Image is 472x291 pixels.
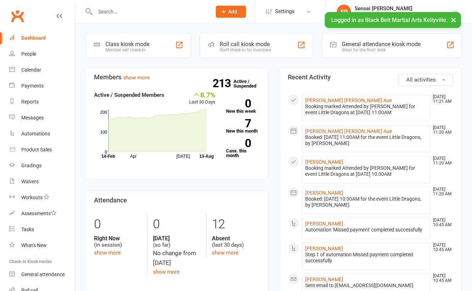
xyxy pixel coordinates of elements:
[21,99,39,105] div: Reports
[9,62,75,78] a: Calendar
[305,165,427,177] div: Booking marked Attended by [PERSON_NAME] for event Little Dragons at [DATE] 10:30AM
[429,218,453,227] time: [DATE] 10:45 AM
[305,190,343,196] a: [PERSON_NAME]
[342,41,421,47] div: General attendance kiosk mode
[9,237,75,253] a: What's New
[305,128,392,134] a: [PERSON_NAME] [PERSON_NAME] Aue
[21,147,52,152] div: Product Sales
[94,235,142,242] strong: Right Now
[9,206,75,222] a: Assessments
[429,243,453,252] time: [DATE] 10:45 AM
[305,246,343,251] a: [PERSON_NAME]
[9,174,75,190] a: Waivers
[305,252,427,264] div: Step 1 of automation Missed payment completed successfully
[21,272,65,277] div: General attendance
[213,78,234,89] strong: 213
[212,235,259,248] div: (last 30 days)
[21,195,43,200] div: Workouts
[226,139,259,158] a: 0Canx. this month
[429,95,453,104] time: [DATE] 11:21 AM
[21,35,46,41] div: Dashboard
[9,267,75,282] a: General attendance kiosk mode
[305,103,427,116] div: Booking marked Attended by [PERSON_NAME] for event Little Dragons at [DATE] 11:00AM
[220,41,271,47] div: Roll call kiosk mode
[234,74,265,94] a: 213Active / Suspended
[429,187,453,196] time: [DATE] 11:20 AM
[429,156,453,166] time: [DATE] 11:20 AM
[153,214,201,235] div: 0
[226,118,251,129] strong: 7
[331,17,448,23] span: Logged in as Black Belt Martial Arts Kellyville.
[275,4,295,19] span: Settings
[226,138,251,149] strong: 0
[212,235,259,242] strong: Absent
[94,92,164,98] strong: Active / Suspended Members
[355,12,452,18] div: Black Belt Martial Arts [GEOGRAPHIC_DATA]
[447,12,460,27] button: ×
[398,74,453,86] button: All activities
[94,197,259,204] h3: Attendance
[226,98,251,109] strong: 0
[429,274,453,283] time: [DATE] 10:45 AM
[94,74,259,81] h3: Members
[337,5,351,19] div: SP
[212,250,238,256] a: show more
[212,214,259,235] div: 12
[153,235,201,242] strong: [DATE]
[305,227,427,233] div: Automation 'Missed payment' completed successfully
[153,235,201,248] div: (so far)
[305,196,427,208] div: Booked: [DATE] 10:30AM for the event Little Dragons, by [PERSON_NAME]
[21,131,50,136] div: Automations
[21,163,42,168] div: Gradings
[153,248,201,268] div: No change from [DATE]
[21,115,44,121] div: Messages
[288,74,453,81] h3: Recent Activity
[9,30,75,46] a: Dashboard
[305,159,343,165] a: [PERSON_NAME]
[94,250,121,256] a: show more
[429,125,453,135] time: [DATE] 11:20 AM
[21,226,34,232] div: Tasks
[153,269,180,275] a: show more
[21,51,36,57] div: People
[9,110,75,126] a: Messages
[220,47,271,52] div: Staff check-in for members
[105,47,149,52] div: Member self check-in
[9,7,26,25] a: Clubworx
[9,190,75,206] a: Workouts
[21,211,56,216] div: Assessments
[21,179,39,184] div: Waivers
[21,83,44,89] div: Payments
[226,99,259,113] a: 0New this week
[9,126,75,142] a: Automations
[9,78,75,94] a: Payments
[305,282,413,288] span: Sent email to [EMAIL_ADDRESS][DOMAIN_NAME]
[94,214,142,235] div: 0
[9,142,75,158] a: Product Sales
[21,67,41,73] div: Calendar
[226,119,259,133] a: 7New this month
[228,9,237,15] span: Add
[355,5,452,12] div: Sensei [PERSON_NAME]
[342,47,421,52] div: Great for the front desk
[21,242,47,248] div: What's New
[9,158,75,174] a: Gradings
[305,221,343,226] a: [PERSON_NAME]
[9,46,75,62] a: People
[216,6,246,18] button: Add
[189,91,215,106] div: Last 30 Days
[305,97,392,103] a: [PERSON_NAME] [PERSON_NAME] Aue
[305,276,343,282] a: [PERSON_NAME]
[9,222,75,237] a: Tasks
[406,77,436,83] span: All activities
[305,134,427,146] div: Booked: [DATE] 11:00AM for the event Little Dragons, by [PERSON_NAME]
[9,94,75,110] a: Reports
[189,91,215,99] div: 8.7%
[94,235,142,248] div: (in session)
[93,7,207,17] input: Search...
[105,41,149,47] div: Class kiosk mode
[123,74,150,81] a: show more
